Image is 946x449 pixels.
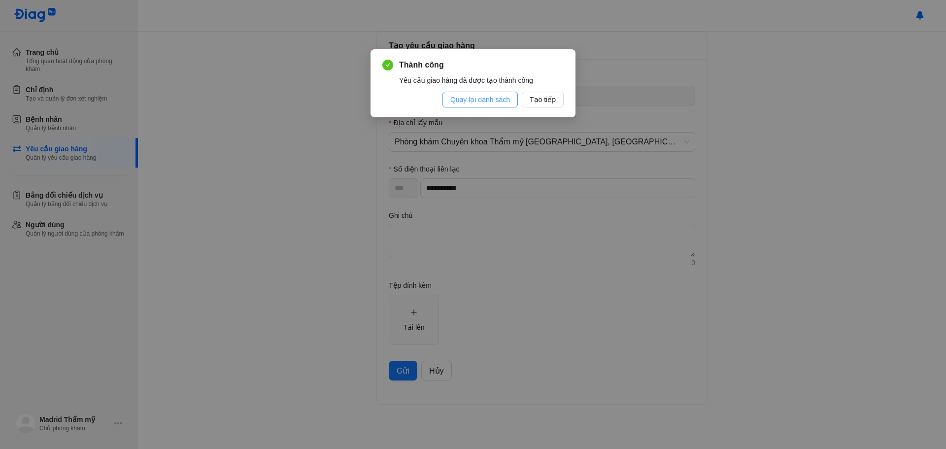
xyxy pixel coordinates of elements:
[442,92,518,107] button: Quay lại danh sách
[522,92,564,107] button: Tạo tiếp
[382,60,393,70] span: check-circle
[399,59,564,71] span: Thành công
[399,75,564,86] div: Yêu cầu giao hàng đã được tạo thành công
[530,94,556,105] span: Tạo tiếp
[450,94,510,105] span: Quay lại danh sách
